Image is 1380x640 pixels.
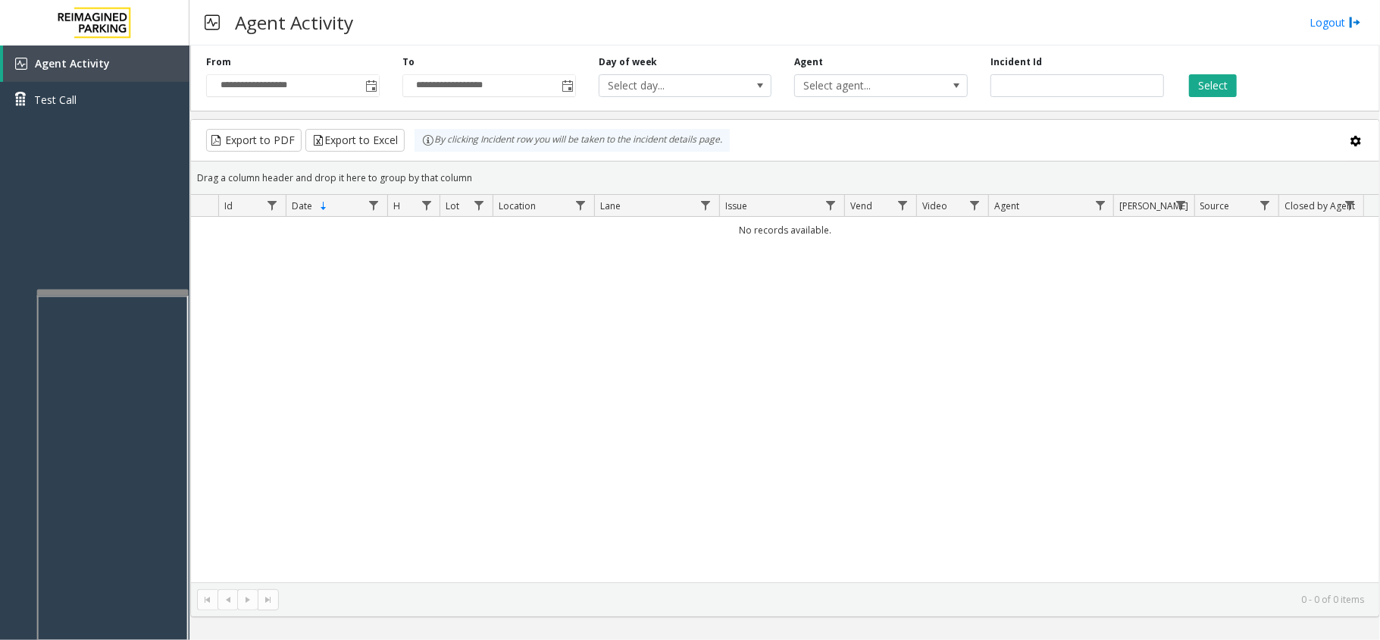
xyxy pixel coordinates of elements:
[446,199,460,212] span: Lot
[364,195,384,215] a: Date Filter Menu
[402,55,415,69] label: To
[3,45,189,82] a: Agent Activity
[696,195,716,215] a: Lane Filter Menu
[893,195,913,215] a: Vend Filter Menu
[224,199,233,212] span: Id
[1310,14,1361,30] a: Logout
[416,195,437,215] a: H Filter Menu
[205,4,220,41] img: pageIcon
[35,56,110,71] span: Agent Activity
[1255,195,1275,215] a: Source Filter Menu
[206,55,231,69] label: From
[1090,195,1110,215] a: Agent Filter Menu
[415,129,730,152] div: By clicking Incident row you will be taken to the incident details page.
[288,593,1364,606] kendo-pager-info: 0 - 0 of 0 items
[1189,74,1237,97] button: Select
[362,75,379,96] span: Toggle popup
[227,4,361,41] h3: Agent Activity
[191,217,1379,243] td: No records available.
[795,75,932,96] span: Select agent...
[15,58,27,70] img: 'icon'
[599,55,658,69] label: Day of week
[262,195,283,215] a: Id Filter Menu
[1340,195,1360,215] a: Closed by Agent Filter Menu
[821,195,841,215] a: Issue Filter Menu
[850,199,872,212] span: Vend
[191,195,1379,582] div: Data table
[965,195,985,215] a: Video Filter Menu
[922,199,947,212] span: Video
[292,199,312,212] span: Date
[1200,199,1230,212] span: Source
[318,200,330,212] span: Sortable
[206,129,302,152] button: Export to PDF
[990,55,1042,69] label: Incident Id
[1170,195,1191,215] a: Parker Filter Menu
[191,165,1379,191] div: Drag a column header and drop it here to group by that column
[393,199,400,212] span: H
[571,195,591,215] a: Location Filter Menu
[1120,199,1189,212] span: [PERSON_NAME]
[725,199,747,212] span: Issue
[499,199,536,212] span: Location
[468,195,489,215] a: Lot Filter Menu
[600,199,621,212] span: Lane
[994,199,1019,212] span: Agent
[422,134,434,146] img: infoIcon.svg
[34,92,77,108] span: Test Call
[599,75,737,96] span: Select day...
[1285,199,1355,212] span: Closed by Agent
[1349,14,1361,30] img: logout
[794,55,823,69] label: Agent
[559,75,575,96] span: Toggle popup
[305,129,405,152] button: Export to Excel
